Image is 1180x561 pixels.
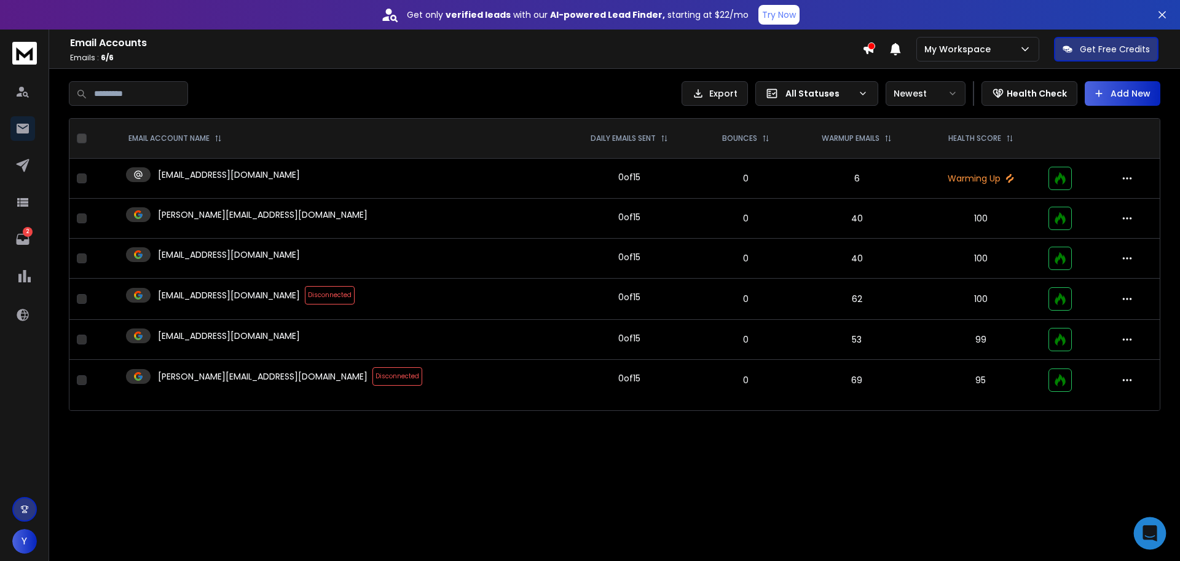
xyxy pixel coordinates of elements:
[921,360,1041,401] td: 95
[921,199,1041,239] td: 100
[618,211,640,223] div: 0 of 15
[706,333,786,346] p: 0
[407,9,749,21] p: Get only with our starting at $22/mo
[948,133,1001,143] p: HEALTH SCORE
[758,5,800,25] button: Try Now
[682,81,748,106] button: Export
[1054,37,1158,62] button: Get Free Credits
[12,529,37,554] button: Y
[921,279,1041,320] td: 100
[446,9,511,21] strong: verified leads
[928,172,1034,185] p: Warming Up
[158,169,300,181] p: [EMAIL_ADDRESS][DOMAIN_NAME]
[1007,87,1067,100] p: Health Check
[372,367,422,386] span: Disconnected
[793,279,921,320] td: 62
[706,252,786,265] p: 0
[158,370,368,383] p: [PERSON_NAME][EMAIL_ADDRESS][DOMAIN_NAME]
[158,249,300,261] p: [EMAIL_ADDRESS][DOMAIN_NAME]
[158,289,300,301] p: [EMAIL_ADDRESS][DOMAIN_NAME]
[550,9,665,21] strong: AI-powered Lead Finder,
[1134,517,1166,550] div: Open Intercom Messenger
[822,133,879,143] p: WARMUP EMAILS
[158,330,300,342] p: [EMAIL_ADDRESS][DOMAIN_NAME]
[722,133,757,143] p: BOUNCES
[921,320,1041,360] td: 99
[591,133,656,143] p: DAILY EMAILS SENT
[158,209,368,221] p: [PERSON_NAME][EMAIL_ADDRESS][DOMAIN_NAME]
[793,360,921,401] td: 69
[128,133,222,143] div: EMAIL ACCOUNT NAME
[12,42,37,65] img: logo
[70,36,862,50] h1: Email Accounts
[1085,81,1160,106] button: Add New
[618,332,640,344] div: 0 of 15
[886,81,966,106] button: Newest
[793,159,921,199] td: 6
[706,212,786,225] p: 0
[793,239,921,279] td: 40
[10,227,35,252] a: 2
[762,9,796,21] p: Try Now
[618,171,640,183] div: 0 of 15
[1080,43,1150,55] p: Get Free Credits
[101,52,114,63] span: 6 / 6
[618,372,640,384] div: 0 of 15
[23,227,33,237] p: 2
[618,291,640,303] div: 0 of 15
[785,87,853,100] p: All Statuses
[981,81,1077,106] button: Health Check
[921,239,1041,279] td: 100
[924,43,996,55] p: My Workspace
[793,320,921,360] td: 53
[793,199,921,239] td: 40
[706,374,786,386] p: 0
[706,293,786,305] p: 0
[706,172,786,185] p: 0
[70,53,862,63] p: Emails :
[305,286,355,304] span: Disconnected
[618,251,640,263] div: 0 of 15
